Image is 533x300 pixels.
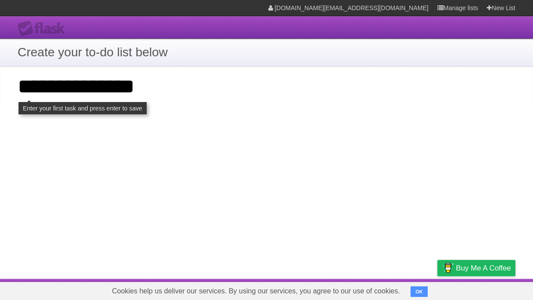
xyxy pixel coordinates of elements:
div: Flask [18,21,70,37]
a: Developers [349,281,385,298]
a: About [320,281,339,298]
span: Cookies help us deliver our services. By using our services, you agree to our use of cookies. [103,282,409,300]
span: Buy me a coffee [456,260,511,276]
a: Buy me a coffee [437,260,515,276]
button: OK [411,286,428,297]
a: Terms [396,281,415,298]
a: Privacy [426,281,449,298]
a: Suggest a feature [460,281,515,298]
h1: Create your to-do list below [18,43,515,62]
img: Buy me a coffee [442,260,454,275]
